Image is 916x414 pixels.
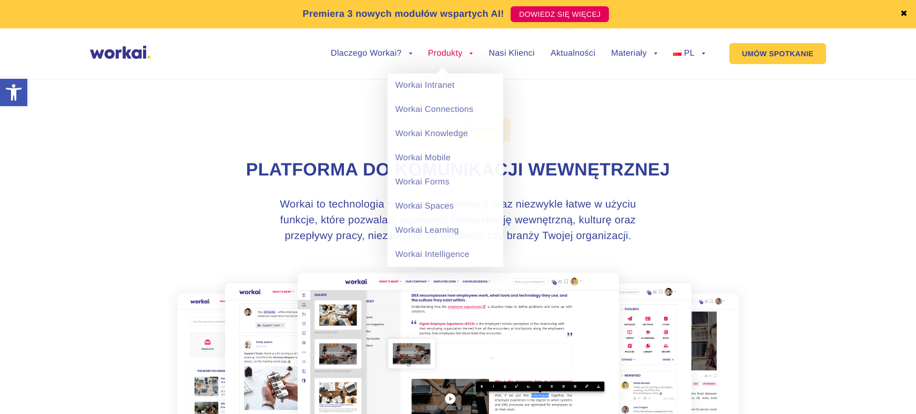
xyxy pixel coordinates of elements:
[511,6,609,22] a: DOWIEDZ SIĘ WIĘCEJ
[900,10,908,18] a: ✖
[388,170,503,194] a: Workai Forms
[388,98,503,122] a: Workai Connections
[331,49,412,58] a: Dlaczego Workai?
[611,49,657,58] a: Materiały
[488,49,534,58] a: Nasi Klienci
[261,196,655,244] h3: Workai to technologia najnowszej generacji oraz niezwykle łatwe w użyciu funkcje, które pozwalają...
[388,219,503,243] a: Workai Learning
[428,49,473,58] a: Produkty
[388,194,503,219] a: Workai Spaces
[388,146,503,170] a: Workai Mobile
[303,7,504,21] p: Premiera 3 nowych modułów wspartych AI!
[729,43,826,64] a: UMÓW SPOTKANIE
[388,243,503,267] a: Workai Intelligence
[166,158,750,182] h1: Platforma do komunikacji wewnętrznej
[684,49,695,58] span: PL
[551,49,595,58] a: Aktualności
[388,122,503,146] a: Workai Knowledge
[388,74,503,98] a: Workai Intranet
